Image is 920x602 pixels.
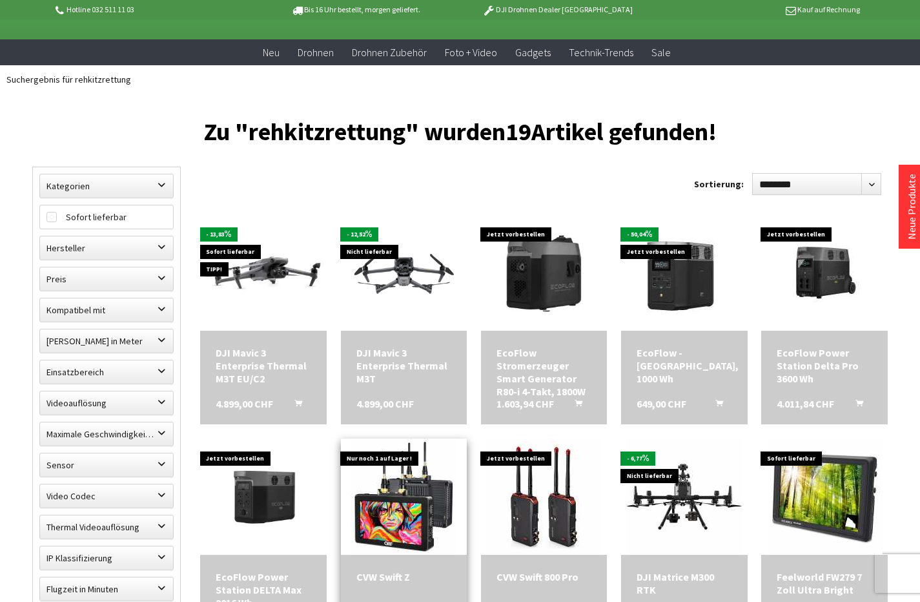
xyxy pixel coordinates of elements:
a: Foto + Video [436,39,506,66]
img: EcoFlow Stromerzeuger Smart Generator R80-i 4-Takt, 1800W [481,233,608,313]
label: IP Klassifizierung [40,546,173,570]
span: Drohnen Zubehör [352,46,427,59]
button: In den Warenkorb [559,397,590,414]
a: Sale [642,39,680,66]
img: DJI Mavic 3 Enterprise Thermal M3T EU/C2 [200,233,327,313]
img: EcoFlow - Power Station Delta 2, 1000 Wh [626,214,742,331]
label: Video Codec [40,484,173,508]
div: EcoFlow - [GEOGRAPHIC_DATA], 1000 Wh [637,346,732,385]
div: DJI Mavic 3 Enterprise Thermal M3T EU/C2 [216,346,311,385]
div: CVW Swift Z [356,570,452,583]
span: 649,00 CHF [637,397,686,410]
label: Sofort lieferbar [40,205,173,229]
a: CVW Swift 800 Pro 751,78 CHF In den Warenkorb [496,570,592,583]
a: Drohnen [289,39,343,66]
label: Thermal Videoauflösung [40,515,173,539]
label: Videoauflösung [40,391,173,415]
span: Drohnen [298,46,334,59]
a: Neu [254,39,289,66]
img: CVW Swift 800 Pro [486,439,602,555]
p: DJI Drohnen Dealer [GEOGRAPHIC_DATA] [456,2,658,17]
img: DJI Matrice M300 RTK [626,439,742,555]
div: Feelworld FW279 7 Zoll Ultra Bright [777,570,872,596]
div: CVW Swift 800 Pro [496,570,592,583]
div: DJI Matrice M300 RTK [637,570,732,596]
label: Preis [40,267,173,291]
span: Suchergebnis für rehkitzrettung [6,74,131,85]
span: Technik-Trends [569,46,633,59]
label: Sortierung: [694,174,744,194]
img: Feelworld FW279 7 Zoll Ultra Bright [766,439,883,555]
img: EcoFlow Power Station DELTA Max 2016 Wh [200,457,327,537]
h1: Zu "rehkitzrettung" wurden Artikel gefunden! [32,123,888,141]
label: Flugzeit in Minuten [40,577,173,601]
p: Bis 16 Uhr bestellt, morgen geliefert. [255,2,456,17]
a: Technik-Trends [560,39,642,66]
a: DJI Matrice M300 RTK 8.983,24 CHF [637,570,732,596]
div: DJI Mavic 3 Enterprise Thermal M3T [356,346,452,385]
label: Maximale Geschwindigkeit in km/h [40,422,173,446]
span: Foto + Video [445,46,497,59]
span: 1.603,94 CHF [496,397,554,410]
a: EcoFlow Stromerzeuger Smart Generator R80-i 4-Takt, 1800W 1.603,94 CHF In den Warenkorb [496,346,592,398]
label: Einsatzbereich [40,360,173,384]
span: Neu [263,46,280,59]
a: DJI Mavic 3 Enterprise Thermal M3T EU/C2 4.899,00 CHF In den Warenkorb [216,346,311,385]
p: Hotline 032 511 11 03 [54,2,255,17]
span: 19 [506,116,531,147]
span: 4.011,84 CHF [777,397,834,410]
button: In den Warenkorb [840,397,871,414]
label: Kompatibel mit [40,298,173,322]
a: DJI Mavic 3 Enterprise Thermal M3T 4.899,00 CHF [356,346,452,385]
a: EcoFlow Power Station Delta Pro 3600 Wh 4.011,84 CHF In den Warenkorb [777,346,872,385]
span: Gadgets [515,46,551,59]
a: CVW Swift Z 942,49 CHF In den Warenkorb [356,570,452,583]
span: Sale [651,46,671,59]
span: 4.899,00 CHF [216,397,273,410]
img: Ecoflow Delta Pro [766,214,883,331]
label: Sensor [40,453,173,477]
a: EcoFlow - [GEOGRAPHIC_DATA], 1000 Wh 649,00 CHF In den Warenkorb [637,346,732,385]
button: In den Warenkorb [700,397,731,414]
div: EcoFlow Stromerzeuger Smart Generator R80-i 4-Takt, 1800W [496,346,592,398]
img: CVW Swift Z [351,439,456,555]
button: In den Warenkorb [279,397,310,414]
label: Maximale Flughöhe in Meter [40,329,173,353]
a: Drohnen Zubehör [343,39,436,66]
label: Hersteller [40,236,173,260]
p: Kauf auf Rechnung [659,2,860,17]
a: Gadgets [506,39,560,66]
div: EcoFlow Power Station Delta Pro 3600 Wh [777,346,872,385]
label: Kategorien [40,174,173,198]
a: Feelworld FW279 7 Zoll Ultra Bright 340,26 CHF In den Warenkorb [777,570,872,596]
img: DJI Mavic 3 Enterprise Thermal M3T [341,237,467,308]
a: Neue Produkte [905,174,918,240]
span: 4.899,00 CHF [356,397,414,410]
